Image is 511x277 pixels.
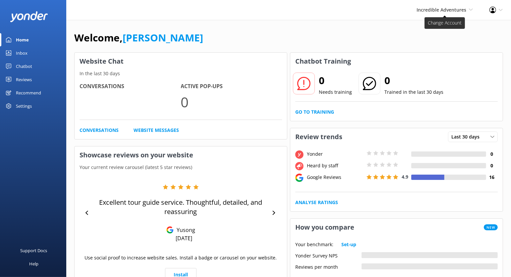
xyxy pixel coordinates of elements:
[417,7,466,13] span: Incredible Adventures
[305,174,365,181] div: Google Reviews
[290,128,347,145] h3: Review trends
[295,108,334,116] a: Go to Training
[74,30,203,46] h1: Welcome,
[484,224,498,230] span: New
[486,174,498,181] h4: 16
[341,241,356,248] a: Set-up
[29,257,38,270] div: Help
[80,127,119,134] a: Conversations
[451,133,483,140] span: Last 30 days
[295,199,338,206] a: Analyse Ratings
[384,73,443,88] h2: 0
[305,162,365,169] div: Heard by staff
[290,53,356,70] h3: Chatbot Training
[16,99,32,113] div: Settings
[16,46,28,60] div: Inbox
[166,226,174,234] img: Google Reviews
[176,235,193,242] p: [DATE]
[486,162,498,169] h4: 0
[10,11,48,22] img: yonder-white-logo.png
[75,70,287,77] p: In the last 30 days
[75,53,287,70] h3: Website Chat
[123,31,203,44] a: [PERSON_NAME]
[16,86,41,99] div: Recommend
[305,150,365,158] div: Yonder
[402,174,408,180] span: 4.9
[85,254,277,261] p: Use social proof to increase website sales. Install a badge or carousel on your website.
[16,60,32,73] div: Chatbot
[80,82,181,91] h4: Conversations
[16,33,29,46] div: Home
[75,146,287,164] h3: Showcase reviews on your website
[384,88,443,96] p: Trained in the last 30 days
[16,73,32,86] div: Reviews
[134,127,179,134] a: Website Messages
[181,82,282,91] h4: Active Pop-ups
[21,244,47,257] div: Support Docs
[295,241,333,248] p: Your benchmark:
[295,252,362,258] div: Yonder Survey NPS
[75,164,287,171] p: Your current review carousel (latest 5 star reviews)
[295,263,362,269] div: Reviews per month
[92,198,269,216] p: Excellent tour guide service. Thoughtful, detailed, and reassuring
[174,226,196,234] p: Yusong
[319,73,352,88] h2: 0
[319,88,352,96] p: Needs training
[181,91,282,113] p: 0
[290,219,359,236] h3: How you compare
[486,150,498,158] h4: 0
